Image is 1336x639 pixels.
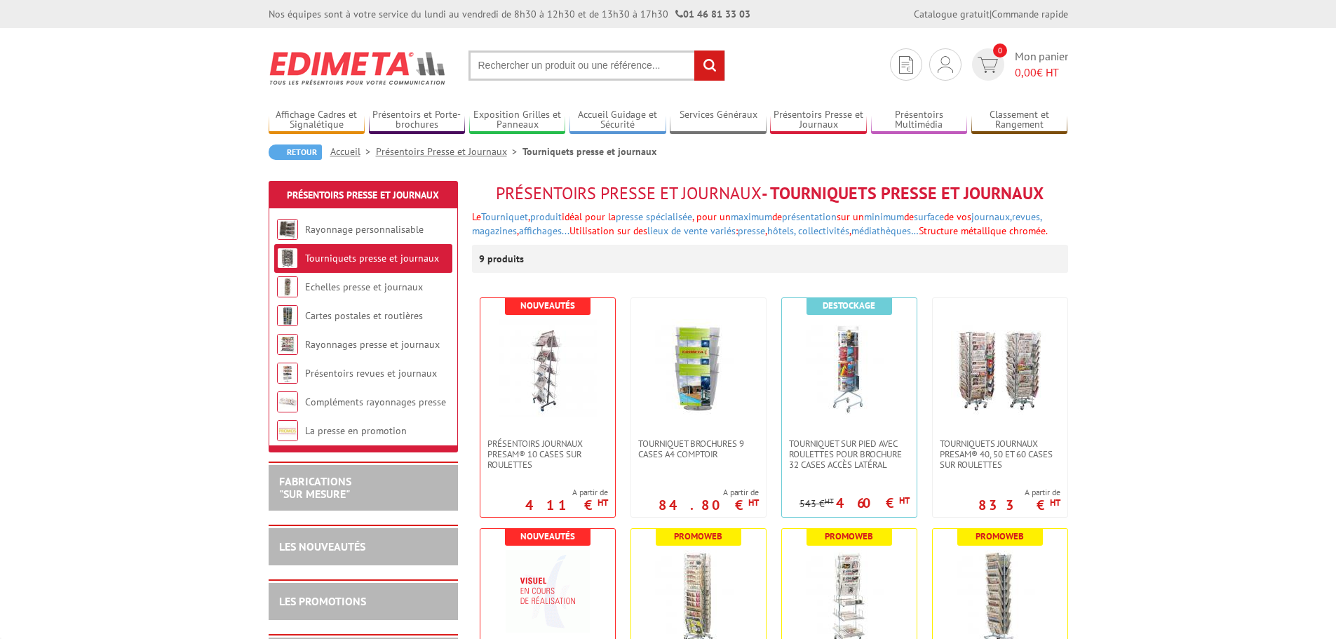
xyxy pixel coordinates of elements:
a: revues, [1012,210,1041,223]
a: Commande rapide [992,8,1068,20]
font: , [849,224,1048,237]
span: A partir de [978,487,1060,498]
img: Rayonnage personnalisable [277,219,298,240]
b: Destockage [823,300,875,311]
font: de [472,210,1048,237]
a: Cartes postales et routières [305,309,423,322]
a: Exposition Grilles et Panneaux [469,109,566,132]
span: , p [692,210,702,223]
span: € HT [1015,65,1068,81]
a: lieux de vente variés [647,224,736,237]
a: collectivités [798,224,849,237]
img: Présentoirs journaux Presam® 10 cases sur roulettes [499,319,597,417]
a: presse spécialisée [616,210,692,223]
sup: HT [1050,497,1060,509]
span: 0,00 [1015,65,1037,79]
a: Présentoirs et Porte-brochures [369,109,466,132]
img: Tourniquet sur pied avec roulettes pour brochure 32 cases accès latéral [800,319,898,417]
li: Tourniquets presse et journaux [522,144,656,159]
h1: - Tourniquets presse et journaux [472,184,1068,203]
img: Rayonnages presse et journaux [277,334,298,355]
span: Tourniquets journaux Presam® 40, 50 et 60 cases sur roulettes [940,438,1060,470]
p: 543 € [799,499,834,509]
p: 9 produits [479,245,532,273]
font: : [736,224,1048,237]
input: Rechercher un produit ou une référence... [468,51,725,81]
img: Cartes postales et routières [277,305,298,326]
a: présentation [782,210,837,223]
a: Accueil Guidage et Sécurité [569,109,666,132]
div: Nos équipes sont à votre service du lundi au vendredi de 8h30 à 12h30 et de 13h30 à 17h30 [269,7,750,21]
a: Tourniquet [481,210,528,223]
div: | [914,7,1068,21]
a: devis rapide 0 Mon panier 0,00€ HT [969,48,1068,81]
span: affichages... [519,224,569,237]
img: Edimeta [269,42,447,94]
a: Classement et Rangement [971,109,1068,132]
img: La presse en promotion [277,420,298,441]
b: Nouveautés [520,300,575,311]
img: Présentoirs revues et journaux [277,363,298,384]
a: Tourniquets journaux Presam® 40, 50 et 60 cases sur roulettes [933,438,1067,470]
p: 84.80 € [659,501,759,509]
img: Tourniquets presse et journaux [277,248,298,269]
input: rechercher [694,51,724,81]
a: LES PROMOTIONS [279,594,366,608]
img: Compléments rayonnages presse [277,391,298,412]
p: 460 € [836,499,910,507]
a: Services Généraux [670,109,767,132]
p: 833 € [978,501,1060,509]
a: médiathèques… [851,224,919,237]
sup: HT [748,497,759,509]
a: Affichage Cadres et Signalétique [269,109,365,132]
span: A partir de [525,487,608,498]
span: A partir de [659,487,759,498]
a: magazines [472,224,517,237]
a: minimum [864,210,904,223]
font: Le [472,210,1048,237]
font: Structure métallique chromée. [919,224,1048,237]
a: hôtels, [767,224,795,237]
span: Présentoirs journaux Presam® 10 cases sur roulettes [487,438,608,470]
span: , [472,210,1041,237]
img: devis rapide [938,56,953,73]
img: Tourniquet brochures 9 cases A4 comptoir [649,319,748,417]
a: Compléments rayonnages presse [305,396,446,408]
a: Présentoirs Presse et Journaux [287,189,439,201]
sup: HT [899,495,910,506]
font: our un [472,210,1048,237]
a: Rayonnages presse et journaux [305,338,440,351]
img: devis rapide [978,57,998,73]
font: de vos [472,210,1048,237]
a: Présentoirs Presse et Journaux [376,145,522,158]
sup: HT [598,497,608,509]
span: presse [738,224,765,237]
img: Tourniquets journaux Presam® 40, 50 et 60 cases sur roulettes [951,319,1049,417]
a: Rayonnage personnalisable [305,223,424,236]
a: LES NOUVEAUTÉS [279,539,365,553]
img: devis rapide [899,56,913,74]
a: Accueil [330,145,376,158]
a: Tourniquets presse et journaux [305,252,439,264]
span: Tourniquet sur pied avec roulettes pour brochure 32 cases accès latéral [789,438,910,470]
a: FABRICATIONS"Sur Mesure" [279,474,351,501]
a: produit [530,210,562,223]
a: journaux, [971,210,1012,223]
font: , [765,224,1048,237]
img: Pas de visuel [506,550,590,633]
b: Nouveautés [520,530,575,542]
a: surface [914,210,944,223]
a: maximum [731,210,772,223]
